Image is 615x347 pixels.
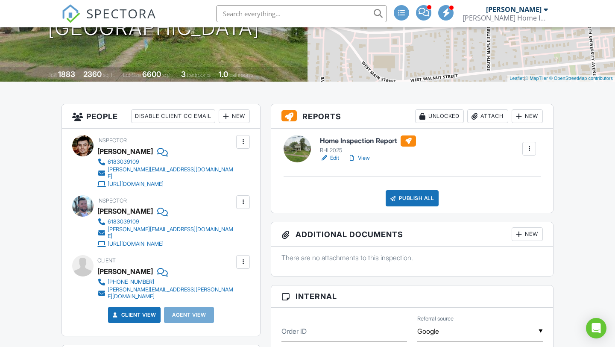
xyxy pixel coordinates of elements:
[123,72,141,78] span: Lot Size
[97,265,153,278] div: [PERSON_NAME]
[97,286,234,300] a: [PERSON_NAME][EMAIL_ADDRESS][PERSON_NAME][DOMAIN_NAME]
[131,109,215,123] div: Disable Client CC Email
[97,205,153,218] div: [PERSON_NAME]
[320,154,339,162] a: Edit
[97,257,116,264] span: Client
[320,135,416,147] h6: Home Inspection Report
[108,218,139,225] div: 6183039109
[111,311,156,319] a: Client View
[62,104,260,129] h3: People
[348,154,370,162] a: View
[512,227,543,241] div: New
[463,14,548,22] div: Miller Home Inspection, LLC
[103,72,115,78] span: sq. ft.
[61,12,156,29] a: SPECTORA
[97,137,127,144] span: Inspector
[97,180,234,188] a: [URL][DOMAIN_NAME]
[467,109,508,123] div: Attach
[97,278,234,286] a: [PHONE_NUMBER]
[271,222,553,247] h3: Additional Documents
[219,70,228,79] div: 1.0
[320,147,416,154] div: RHI 2025
[108,166,234,180] div: [PERSON_NAME][EMAIL_ADDRESS][DOMAIN_NAME]
[181,70,186,79] div: 3
[507,75,615,82] div: |
[108,159,139,165] div: 6183039109
[417,315,454,323] label: Referral source
[549,76,613,81] a: © OpenStreetMap contributors
[108,181,164,188] div: [URL][DOMAIN_NAME]
[86,4,156,22] span: SPECTORA
[58,70,75,79] div: 1883
[108,226,234,240] div: [PERSON_NAME][EMAIL_ADDRESS][DOMAIN_NAME]
[281,326,307,336] label: Order ID
[386,190,439,206] div: Publish All
[108,286,234,300] div: [PERSON_NAME][EMAIL_ADDRESS][PERSON_NAME][DOMAIN_NAME]
[415,109,464,123] div: Unlocked
[83,70,102,79] div: 2360
[97,158,234,166] a: 6183039109
[97,166,234,180] a: [PERSON_NAME][EMAIL_ADDRESS][DOMAIN_NAME]
[97,145,153,158] div: [PERSON_NAME]
[510,76,524,81] a: Leaflet
[162,72,173,78] span: sq.ft.
[271,285,553,308] h3: Internal
[142,70,161,79] div: 6600
[229,72,254,78] span: bathrooms
[108,241,164,247] div: [URL][DOMAIN_NAME]
[47,72,57,78] span: Built
[216,5,387,22] input: Search everything...
[108,279,154,285] div: [PHONE_NUMBER]
[525,76,548,81] a: © MapTiler
[586,318,606,338] div: Open Intercom Messenger
[486,5,542,14] div: [PERSON_NAME]
[320,135,416,154] a: Home Inspection Report RHI 2025
[97,226,234,240] a: [PERSON_NAME][EMAIL_ADDRESS][DOMAIN_NAME]
[61,4,80,23] img: The Best Home Inspection Software - Spectora
[271,104,553,129] h3: Reports
[219,109,250,123] div: New
[97,197,127,204] span: Inspector
[281,253,543,262] p: There are no attachments to this inspection.
[97,218,234,226] a: 6183039109
[187,72,211,78] span: bedrooms
[512,109,543,123] div: New
[97,240,234,248] a: [URL][DOMAIN_NAME]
